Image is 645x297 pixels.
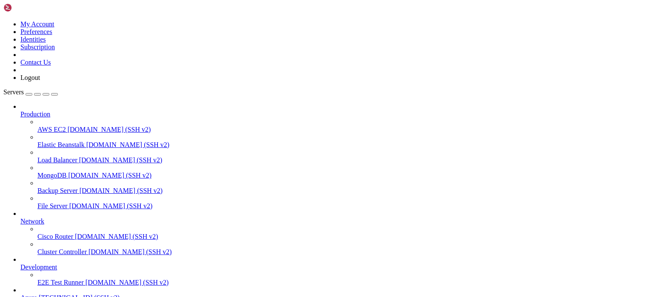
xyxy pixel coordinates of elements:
[37,202,642,210] a: File Server [DOMAIN_NAME] (SSH v2)
[37,279,642,286] a: E2E Test Runner [DOMAIN_NAME] (SSH v2)
[37,248,642,256] a: Cluster Controller [DOMAIN_NAME] (SSH v2)
[201,227,211,235] span: M-A
[68,126,151,133] span: [DOMAIN_NAME] (SSH v2)
[27,68,54,75] span: VARCHAR(
[37,202,68,209] span: File Server
[3,88,58,96] a: Servers
[3,235,628,242] x-row: Exit Read File Replace Paste Justify Go To Line Redo Copy Where Was Next
[116,235,123,242] span: ^J
[20,218,44,225] span: Network
[7,155,34,162] span: 'Cóndor'
[37,156,77,164] span: Load Balancer
[61,235,68,242] span: ^\
[24,227,31,235] span: ^O
[68,141,153,147] span: 'Cordillera de los Andes'
[211,235,221,242] span: M-6
[143,227,150,235] span: ^C
[37,149,642,164] li: Load Balancer [DOMAIN_NAME] (SSH v2)
[37,248,87,255] span: Cluster Controller
[58,155,112,162] span: 'Altas montañas'
[146,235,153,242] span: ^/
[37,156,642,164] a: Load Balancer [DOMAIN_NAME] (SSH v2)
[37,195,642,210] li: File Server [DOMAIN_NAME] (SSH v2)
[177,227,187,235] span: M-U
[20,110,50,118] span: Production
[3,227,628,235] x-row: Help Write Out Where Is Cut Execute Location Undo Set Mark To Bracket Previous
[283,227,293,235] span: M-Q
[37,179,642,195] li: Backup Server [DOMAIN_NAME] (SSH v2)
[37,133,642,149] li: Elastic Beanstalk [DOMAIN_NAME] (SSH v2)
[86,141,170,148] span: [DOMAIN_NAME] (SSH v2)
[95,227,102,235] span: ^K
[37,141,642,149] a: Elastic Beanstalk [DOMAIN_NAME] (SSH v2)
[88,248,172,255] span: [DOMAIN_NAME] (SSH v2)
[44,3,112,11] span: /var/www/tabla.php *
[3,25,628,32] x-row: id INT AUTO_INCREMENT PRIMARY KEY,
[61,227,68,235] span: ^W
[3,11,628,18] x-row: CREATE TABLE animales (
[37,172,642,179] a: MongoDB [DOMAIN_NAME] (SSH v2)
[37,279,84,286] span: E2E Test Runner
[20,263,642,271] a: Development
[24,40,51,46] span: VARCHAR(
[20,110,642,118] a: Production
[3,227,10,235] span: ^G
[37,271,642,286] li: E2E Test Runner [DOMAIN_NAME] (SSH v2)
[20,43,55,51] a: Subscription
[187,235,197,242] span: M-E
[92,235,99,242] span: ^U
[3,97,628,105] x-row: );
[68,172,151,179] span: [DOMAIN_NAME] (SSH v2)
[20,210,642,256] li: Network
[238,227,248,235] span: M-]
[20,256,642,286] li: Development
[37,155,54,162] span: 'Ave'
[86,279,169,286] span: [DOMAIN_NAME] (SSH v2)
[37,233,642,240] a: Cisco Router [DOMAIN_NAME] (SSH v2)
[37,187,78,194] span: Backup Server
[3,54,628,61] x-row: especie 100) NOT NULL,
[79,156,163,164] span: [DOMAIN_NAME] (SSH v2)
[37,126,66,133] span: AWS EC2
[37,240,642,256] li: Cluster Controller [DOMAIN_NAME] (SSH v2)
[27,54,54,61] span: VARCHAR(
[24,235,31,242] span: ^R
[37,118,642,133] li: AWS EC2 [DOMAIN_NAME] (SSH v2)
[272,235,283,242] span: M-W
[235,235,242,242] span: ^Q
[37,187,642,195] a: Backup Server [DOMAIN_NAME] (SSH v2)
[37,172,66,179] span: MongoDB
[20,74,40,81] a: Logout
[20,20,54,28] a: My Account
[3,155,628,162] x-row: ( , , );
[3,68,628,76] x-row: habitat 100),
[3,141,628,148] x-row: ( , , ),
[3,198,7,206] div: (0, 27)
[112,227,119,235] span: ^T
[3,40,628,47] x-row: nombre 100) NOT NULL,
[7,141,27,147] span: 'Puma'
[3,3,44,11] span: GNU nano 6.2
[37,233,73,240] span: Cisco Router
[80,187,163,194] span: [DOMAIN_NAME] (SSH v2)
[3,3,52,12] img: Shellngn
[3,184,628,191] x-row: SELECT * FROM animales;
[3,83,628,90] x-row: fecha_registro TIMESTAMP DEFAULT CURRENT_TIMESTAMP
[3,126,628,133] x-row: INSERT INTO animales (nombre, especie, habitat) VALUES
[3,235,10,242] span: ^X
[20,103,642,210] li: Production
[75,233,158,240] span: [DOMAIN_NAME] (SSH v2)
[31,141,65,147] span: 'Mamífero'
[20,59,51,66] a: Contact Us
[20,28,52,35] a: Preferences
[20,36,46,43] a: Identities
[37,141,85,148] span: Elastic Beanstalk
[37,126,642,133] a: AWS EC2 [DOMAIN_NAME] (SSH v2)
[69,202,153,209] span: [DOMAIN_NAME] (SSH v2)
[20,263,57,271] span: Development
[3,88,24,96] span: Servers
[37,225,642,240] li: Cisco Router [DOMAIN_NAME] (SSH v2)
[37,164,642,179] li: MongoDB [DOMAIN_NAME] (SSH v2)
[20,218,642,225] a: Network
